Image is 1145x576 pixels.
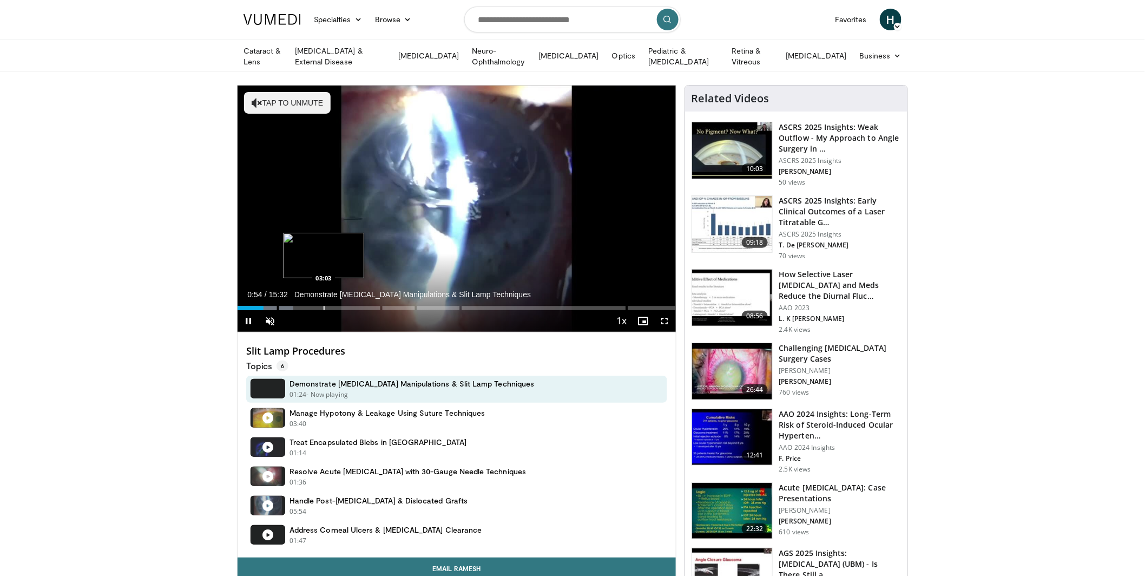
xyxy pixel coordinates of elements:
[692,409,901,474] a: 12:41 AAO 2024 Insights: Long-Term Risk of Steroid-Induced Ocular Hyperten… AAO 2024 Insights F. ...
[779,377,901,386] p: [PERSON_NAME]
[246,345,667,357] h4: Slit Lamp Procedures
[692,482,901,540] a: 22:32 Acute [MEDICAL_DATA]: Case Presentations [PERSON_NAME] [PERSON_NAME] 610 views
[692,409,772,466] img: d1bebadf-5ef8-4c82-bd02-47cdd9740fa5.150x105_q85_crop-smart_upscale.jpg
[633,310,654,332] button: Enable picture-in-picture mode
[779,343,901,364] h3: Challenging [MEDICAL_DATA] Surgery Cases
[307,390,348,400] p: - Now playing
[244,14,301,25] img: VuMedi Logo
[779,517,901,526] p: [PERSON_NAME]
[779,167,901,176] p: [PERSON_NAME]
[237,45,288,67] a: Cataract & Lens
[779,269,901,302] h3: How Selective Laser [MEDICAL_DATA] and Meds Reduce the Diurnal Fluc…
[779,156,901,165] p: ASCRS 2025 Insights
[289,419,307,429] p: 03:40
[692,196,772,252] img: b8bf30ca-3013-450f-92b0-de11c61660f8.150x105_q85_crop-smart_upscale.jpg
[779,409,901,441] h3: AAO 2024 Insights: Long-Term Risk of Steroid-Induced Ocular Hyperten…
[289,496,468,506] h4: Handle Post-[MEDICAL_DATA] & Dislocated Grafts
[779,443,901,452] p: AAO 2024 Insights
[259,310,281,332] button: Unmute
[779,454,901,463] p: F. Price
[269,290,288,299] span: 15:32
[289,507,307,516] p: 05:54
[238,310,259,332] button: Pause
[289,525,482,535] h4: Address Corneal Ulcers & [MEDICAL_DATA] Clearance
[692,343,772,400] img: 05a6f048-9eed-46a7-93e1-844e43fc910c.150x105_q85_crop-smart_upscale.jpg
[779,465,811,474] p: 2.5K views
[779,482,901,504] h3: Acute [MEDICAL_DATA]: Case Presentations
[692,195,901,260] a: 09:18 ASCRS 2025 Insights: Early Clinical Outcomes of a Laser Titratable G… ASCRS 2025 Insights T...
[392,45,465,67] a: [MEDICAL_DATA]
[880,9,901,30] a: H
[779,388,810,397] p: 760 views
[532,45,606,67] a: [MEDICAL_DATA]
[464,6,681,32] input: Search topics, interventions
[368,9,418,30] a: Browse
[742,450,768,461] span: 12:41
[742,163,768,174] span: 10:03
[238,86,676,332] video-js: Video Player
[742,311,768,322] span: 08:56
[289,477,307,487] p: 01:36
[779,241,901,250] p: T. De [PERSON_NAME]
[853,45,908,67] a: Business
[779,366,901,375] p: [PERSON_NAME]
[742,384,768,395] span: 26:44
[247,290,262,299] span: 0:54
[294,290,531,299] span: Demonstrate [MEDICAL_DATA] Manipulations & Slit Lamp Techniques
[265,290,267,299] span: /
[692,270,772,326] img: 420b1191-3861-4d27-8af4-0e92e58098e4.150x105_q85_crop-smart_upscale.jpg
[642,45,725,67] a: Pediatric & [MEDICAL_DATA]
[779,178,806,187] p: 50 views
[779,195,901,228] h3: ASCRS 2025 Insights: Early Clinical Outcomes of a Laser Titratable G…
[238,306,676,310] div: Progress Bar
[289,467,526,476] h4: Resolve Acute [MEDICAL_DATA] with 30-Gauge Needle Techniques
[779,528,810,536] p: 610 views
[725,45,779,67] a: Retina & Vitreous
[289,437,466,447] h4: Treat Encapsulated Blebs in [GEOGRAPHIC_DATA]
[779,325,811,334] p: 2.4K views
[779,315,901,323] p: L. K [PERSON_NAME]
[692,122,901,187] a: 10:03 ASCRS 2025 Insights: Weak Outflow - My Approach to Angle Surgery in … ASCRS 2025 Insights [...
[465,45,532,67] a: Neuro-Ophthalmology
[289,408,485,418] h4: Manage Hypotony & Leakage Using Suture Techniques
[692,92,769,105] h4: Related Videos
[692,269,901,334] a: 08:56 How Selective Laser [MEDICAL_DATA] and Meds Reduce the Diurnal Fluc… AAO 2023 L. K [PERSON_...
[692,122,772,179] img: c4ee65f2-163e-44d3-aede-e8fb280be1de.150x105_q85_crop-smart_upscale.jpg
[606,45,642,67] a: Optics
[307,9,368,30] a: Specialties
[244,92,331,114] button: Tap to unmute
[779,506,901,515] p: [PERSON_NAME]
[692,343,901,400] a: 26:44 Challenging [MEDICAL_DATA] Surgery Cases [PERSON_NAME] [PERSON_NAME] 760 views
[779,122,901,154] h3: ASCRS 2025 Insights: Weak Outflow - My Approach to Angle Surgery in …
[283,233,364,278] img: image.jpeg
[742,237,768,248] span: 09:18
[289,390,307,400] p: 01:24
[611,310,633,332] button: Playback Rate
[828,9,873,30] a: Favorites
[779,230,901,239] p: ASCRS 2025 Insights
[742,523,768,534] span: 22:32
[654,310,676,332] button: Fullscreen
[289,379,534,389] h4: Demonstrate [MEDICAL_DATA] Manipulations & Slit Lamp Techniques
[288,45,392,67] a: [MEDICAL_DATA] & External Disease
[246,361,288,371] p: Topics
[289,448,307,458] p: 01:14
[277,361,288,371] span: 6
[289,536,307,546] p: 01:47
[692,483,772,539] img: 70667664-86a4-45d1-8ebc-87674d5d23cb.150x105_q85_crop-smart_upscale.jpg
[779,252,806,260] p: 70 views
[779,304,901,312] p: AAO 2023
[779,45,853,67] a: [MEDICAL_DATA]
